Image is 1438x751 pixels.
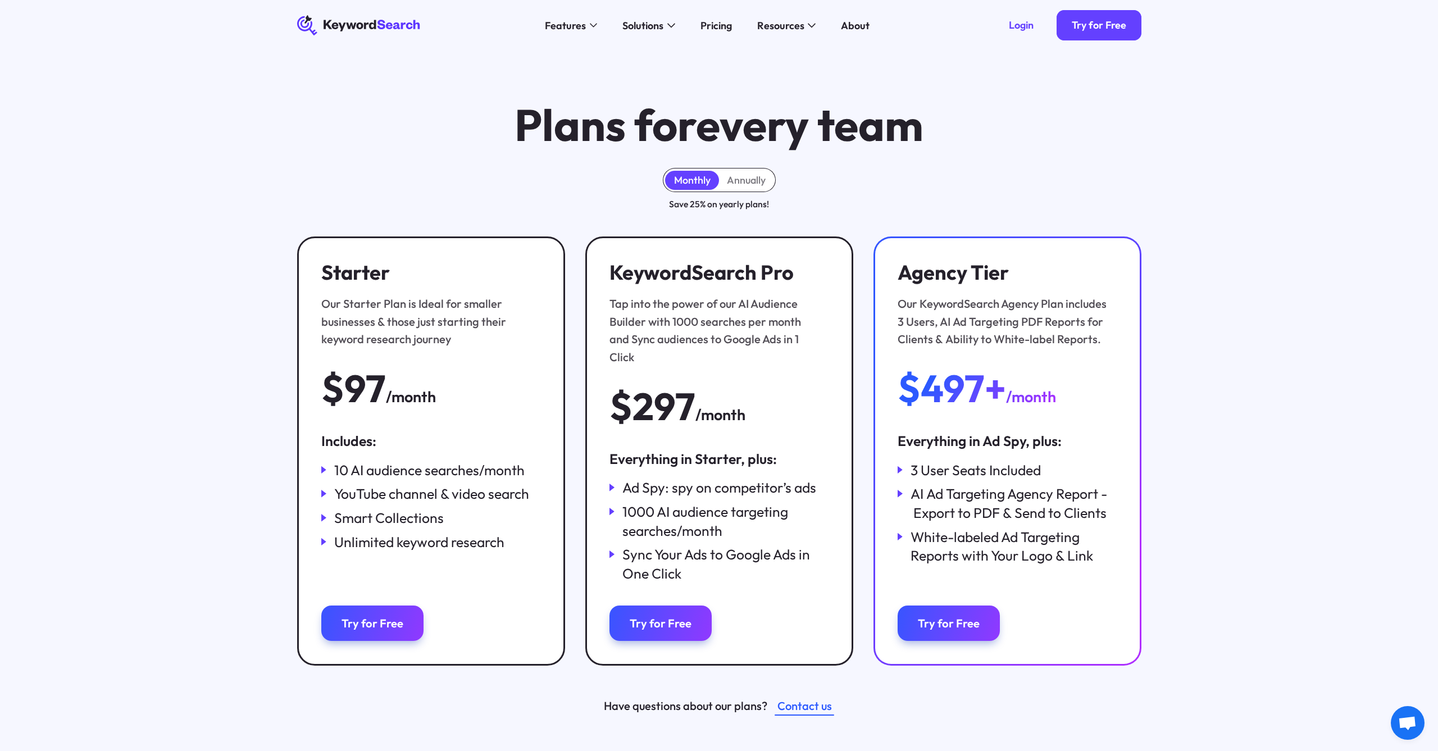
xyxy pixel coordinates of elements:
[1072,19,1126,32] div: Try for Free
[604,697,767,715] div: Have questions about our plans?
[609,295,822,366] div: Tap into the power of our AI Audience Builder with 1000 searches per month and Sync audiences to ...
[674,174,711,187] div: Monthly
[334,532,504,552] div: Unlimited keyword research
[386,385,436,408] div: /month
[841,18,870,33] div: About
[898,368,1006,409] div: $497+
[622,478,816,497] div: Ad Spy: spy on competitor’s ads
[695,403,745,426] div: /month
[669,197,769,211] div: Save 25% on yearly plans!
[898,606,1000,641] a: Try for Free
[622,18,663,33] div: Solutions
[342,616,403,630] div: Try for Free
[622,545,829,582] div: Sync Your Ads to Google Ads in One Click
[833,15,877,35] a: About
[1006,385,1056,408] div: /month
[994,10,1049,40] a: Login
[1057,10,1141,40] a: Try for Free
[775,696,834,716] a: Contact us
[334,484,529,503] div: YouTube channel & video search
[777,697,832,715] div: Contact us
[622,502,829,540] div: 1000 AI audience targeting searches/month
[757,18,804,33] div: Resources
[911,461,1041,480] div: 3 User Seats Included
[1009,19,1034,32] div: Login
[918,616,980,630] div: Try for Free
[515,101,923,148] h1: Plans for
[700,18,732,33] div: Pricing
[630,616,691,630] div: Try for Free
[545,18,586,33] div: Features
[321,368,386,409] div: $97
[898,295,1110,348] div: Our KeywordSearch Agency Plan includes 3 Users, AI Ad Targeting PDF Reports for Clients & Ability...
[1391,706,1425,740] div: Open de chat
[727,174,766,187] div: Annually
[609,606,712,641] a: Try for Free
[911,484,1117,522] div: AI Ad Targeting Agency Report - Export to PDF & Send to Clients
[609,449,829,468] div: Everything in Starter, plus:
[696,97,923,152] span: every team
[898,431,1117,450] div: Everything in Ad Spy, plus:
[693,15,739,35] a: Pricing
[898,261,1110,285] h3: Agency Tier
[321,431,540,450] div: Includes:
[609,261,822,285] h3: KeywordSearch Pro
[321,261,534,285] h3: Starter
[321,295,534,348] div: Our Starter Plan is Ideal for smaller businesses & those just starting their keyword research jou...
[334,461,525,480] div: 10 AI audience searches/month
[609,386,695,427] div: $297
[334,508,444,527] div: Smart Collections
[911,527,1117,565] div: White-labeled Ad Targeting Reports with Your Logo & Link
[321,606,424,641] a: Try for Free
